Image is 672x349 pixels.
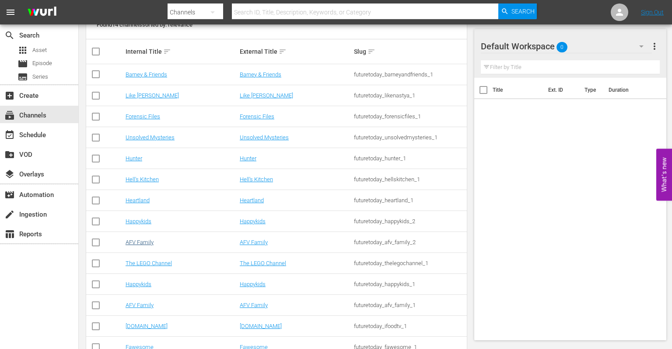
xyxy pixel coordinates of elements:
div: futuretoday_afv_family_1 [354,302,465,308]
a: Hunter [126,155,142,162]
span: sort [279,48,287,55]
span: Series [17,72,28,82]
button: more_vert [649,36,660,57]
div: futuretoday_hellskitchen_1 [354,176,465,183]
span: Series [32,73,48,81]
a: Hell's Kitchen [240,176,273,183]
a: AFV Family [126,239,154,245]
span: Schedule [4,130,15,140]
span: Search [511,3,535,19]
div: futuretoday_thelegochannel_1 [354,260,465,266]
span: Ingestion [4,209,15,220]
a: Hell's Kitchen [126,176,159,183]
a: AFV Family [126,302,154,308]
div: Slug [354,46,465,57]
th: Title [493,78,543,102]
div: futuretoday_heartland_1 [354,197,465,204]
div: futuretoday_happykids_2 [354,218,465,225]
span: VOD [4,149,15,160]
button: Open Feedback Widget [656,149,672,200]
a: Barney & Friends [240,71,281,78]
a: Sign Out [641,9,664,16]
a: The LEGO Channel [126,260,172,266]
a: Like [PERSON_NAME] [240,92,293,99]
div: futuretoday_afv_family_2 [354,239,465,245]
a: Happykids [240,281,266,287]
div: futuretoday_hunter_1 [354,155,465,162]
a: Like [PERSON_NAME] [126,92,179,99]
span: sort [163,48,171,55]
span: Episode [32,59,52,68]
a: Barney & Friends [126,71,167,78]
span: Episode [17,59,28,69]
a: Heartland [126,197,150,204]
a: Heartland [240,197,264,204]
span: more_vert [649,41,660,52]
img: ans4CAIJ8jUAAAAAAAAAAAAAAAAAAAAAAAAgQb4GAAAAAAAAAAAAAAAAAAAAAAAAJMjXAAAAAAAAAAAAAAAAAAAAAAAAgAT5G... [21,2,63,23]
span: Reports [4,229,15,239]
div: futuretoday_unsolvedmysteries_1 [354,134,465,141]
div: futuretoday_forensicfiles_1 [354,113,465,120]
div: Default Workspace [481,34,652,59]
div: futuretoday_barneyandfriends_1 [354,71,465,78]
a: Forensic Files [240,113,274,120]
th: Ext. ID [543,78,579,102]
a: [DOMAIN_NAME] [126,323,168,329]
a: Forensic Files [126,113,160,120]
button: Search [498,3,537,19]
div: futuretoday_ifoodtv_1 [354,323,465,329]
span: Asset [17,45,28,55]
div: futuretoday_happykids_1 [354,281,465,287]
span: 0 [556,38,567,56]
div: External Title [240,46,351,57]
a: AFV Family [240,239,268,245]
a: AFV Family [240,302,268,308]
span: Search [4,30,15,41]
a: Unsolved Mysteries [126,134,175,141]
span: Overlays [4,169,15,180]
a: Hunter [240,155,256,162]
span: Asset [32,46,47,55]
span: Create [4,90,15,101]
th: Type [579,78,603,102]
span: Found 14 channels sorted by: relevance [97,21,192,28]
a: Happykids [126,218,151,225]
span: Automation [4,190,15,200]
a: Happykids [126,281,151,287]
a: [DOMAIN_NAME] [240,323,282,329]
span: sort [367,48,375,55]
a: The LEGO Channel [240,260,286,266]
th: Duration [603,78,656,102]
span: Channels [4,110,15,121]
a: Unsolved Mysteries [240,134,289,141]
div: futuretoday_likenastya_1 [354,92,465,99]
span: menu [5,7,16,17]
a: Happykids [240,218,266,225]
div: Internal Title [126,46,237,57]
